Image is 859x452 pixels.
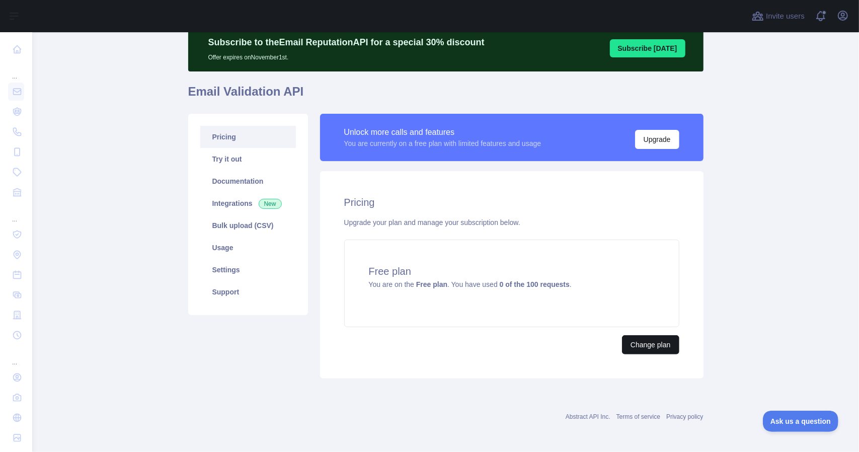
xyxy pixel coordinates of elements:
[344,126,541,138] div: Unlock more calls and features
[200,126,296,148] a: Pricing
[200,192,296,214] a: Integrations New
[200,170,296,192] a: Documentation
[369,280,572,288] span: You are on the . You have used .
[344,138,541,148] div: You are currently on a free plan with limited features and usage
[616,413,660,420] a: Terms of service
[344,217,679,228] div: Upgrade your plan and manage your subscription below.
[208,49,485,61] p: Offer expires on November 1st.
[763,411,839,432] iframe: Toggle Customer Support
[500,280,570,288] strong: 0 of the 100 requests
[200,148,296,170] a: Try it out
[8,346,24,366] div: ...
[750,8,807,24] button: Invite users
[200,214,296,237] a: Bulk upload (CSV)
[208,35,485,49] p: Subscribe to the Email Reputation API for a special 30 % discount
[8,60,24,81] div: ...
[200,281,296,303] a: Support
[200,259,296,281] a: Settings
[8,203,24,223] div: ...
[666,413,703,420] a: Privacy policy
[416,280,447,288] strong: Free plan
[344,195,679,209] h2: Pricing
[622,335,679,354] button: Change plan
[259,199,282,209] span: New
[766,11,805,22] span: Invite users
[200,237,296,259] a: Usage
[635,130,679,149] button: Upgrade
[369,264,655,278] h4: Free plan
[610,39,685,57] button: Subscribe [DATE]
[188,84,704,108] h1: Email Validation API
[566,413,610,420] a: Abstract API Inc.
